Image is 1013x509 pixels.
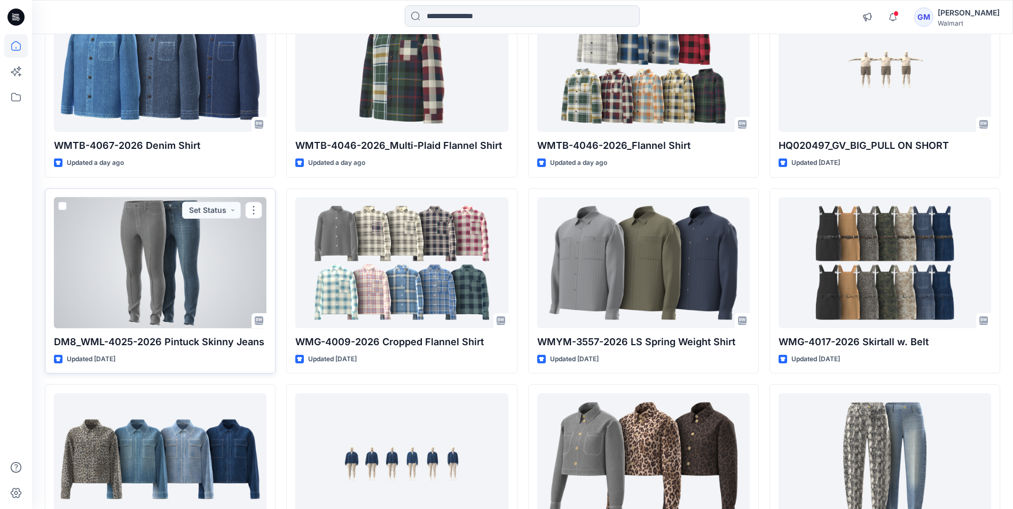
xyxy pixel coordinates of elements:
[779,335,991,349] p: WMG-4017-2026 Skirtall w. Belt
[537,1,750,132] a: WMTB-4046-2026_Flannel Shirt
[537,138,750,153] p: WMTB-4046-2026_Flannel Shirt
[308,354,357,365] p: Updated [DATE]
[791,157,840,169] p: Updated [DATE]
[938,19,1000,27] div: Walmart
[779,197,991,328] a: WMG-4017-2026 Skirtall w. Belt
[779,138,991,153] p: HQ020497_GV_BIG_PULL ON SHORT
[54,138,266,153] p: WMTB-4067-2026 Denim Shirt
[67,157,124,169] p: Updated a day ago
[791,354,840,365] p: Updated [DATE]
[295,335,508,349] p: WMG-4009-2026 Cropped Flannel Shirt
[295,1,508,132] a: WMTB-4046-2026_Multi-Plaid Flannel Shirt
[914,7,933,27] div: GM
[308,157,365,169] p: Updated a day ago
[67,354,115,365] p: Updated [DATE]
[295,197,508,328] a: WMG-4009-2026 Cropped Flannel Shirt
[550,157,607,169] p: Updated a day ago
[54,335,266,349] p: DM8_WML-4025-2026 Pintuck Skinny Jeans
[54,197,266,328] a: DM8_WML-4025-2026 Pintuck Skinny Jeans
[938,6,1000,19] div: [PERSON_NAME]
[54,1,266,132] a: WMTB-4067-2026 Denim Shirt
[295,138,508,153] p: WMTB-4046-2026_Multi-Plaid Flannel Shirt
[550,354,599,365] p: Updated [DATE]
[779,1,991,132] a: HQ020497_GV_BIG_PULL ON SHORT
[537,197,750,328] a: WMYM-3557-2026 LS Spring Weight Shirt
[537,335,750,349] p: WMYM-3557-2026 LS Spring Weight Shirt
